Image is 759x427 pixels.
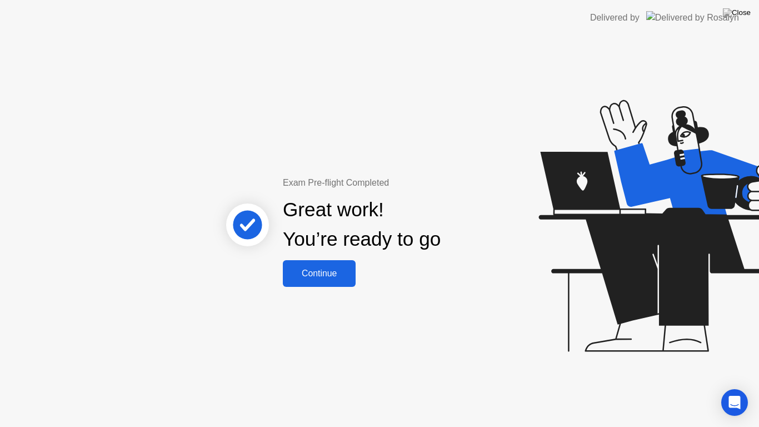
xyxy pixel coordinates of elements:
[283,260,356,287] button: Continue
[283,195,441,254] div: Great work! You’re ready to go
[286,269,352,279] div: Continue
[723,8,751,17] img: Close
[646,11,739,24] img: Delivered by Rosalyn
[283,176,512,190] div: Exam Pre-flight Completed
[721,389,748,416] div: Open Intercom Messenger
[590,11,640,24] div: Delivered by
